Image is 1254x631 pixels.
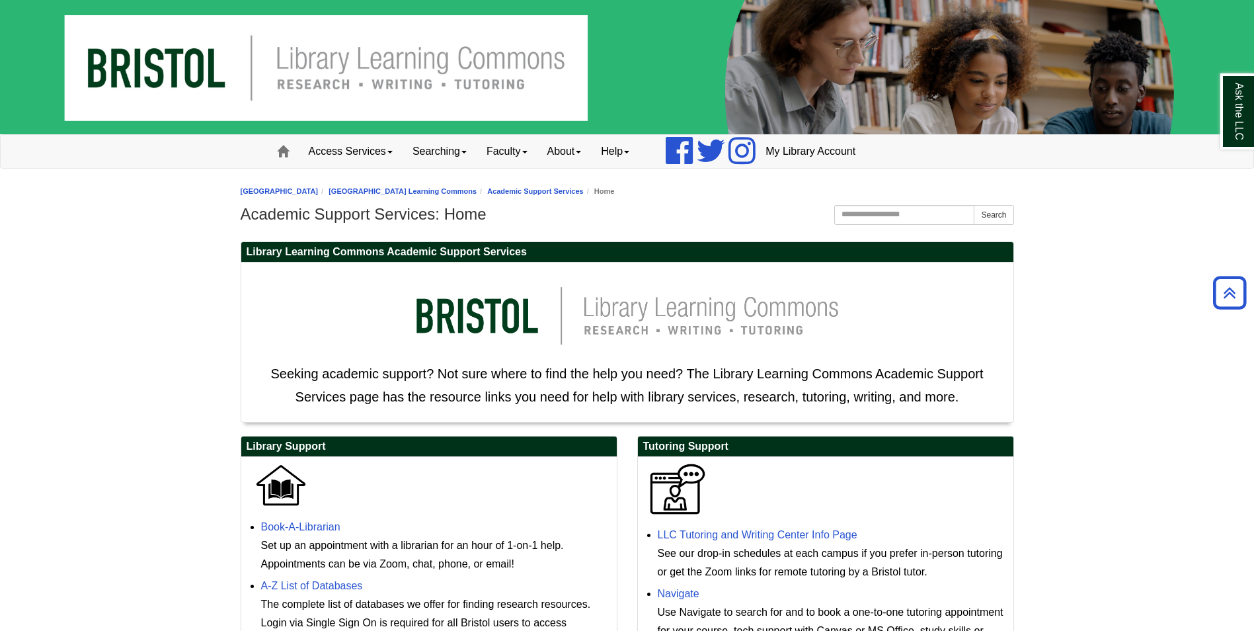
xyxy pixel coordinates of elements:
[241,205,1014,224] h1: Academic Support Services: Home
[241,185,1014,198] nav: breadcrumb
[584,185,615,198] li: Home
[477,135,537,168] a: Faculty
[638,437,1013,457] h2: Tutoring Support
[241,242,1013,263] h2: Library Learning Commons Academic Support Services
[658,544,1007,581] div: See our drop-in schedules at each campus if you prefer in-person tutoring or get the Zoom links f...
[974,205,1013,225] button: Search
[403,135,477,168] a: Searching
[270,366,983,404] span: Seeking academic support? Not sure where to find the help you need? The Library Learning Commons ...
[1208,284,1251,302] a: Back to Top
[658,588,699,599] a: Navigate
[329,187,477,195] a: [GEOGRAPHIC_DATA] Learning Commons
[487,187,584,195] a: Academic Support Services
[261,580,363,591] a: A-Z List of Databases
[658,529,857,540] a: LLC Tutoring and Writing Center Info Page
[261,521,340,532] a: Book-A-Librarian
[261,536,610,573] div: Set up an appointment with a librarian for an hour of 1-on-1 help. Appointments can be via Zoom, ...
[591,135,639,168] a: Help
[537,135,592,168] a: About
[241,437,617,457] h2: Library Support
[396,269,859,362] img: llc logo
[756,135,865,168] a: My Library Account
[299,135,403,168] a: Access Services
[241,187,319,195] a: [GEOGRAPHIC_DATA]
